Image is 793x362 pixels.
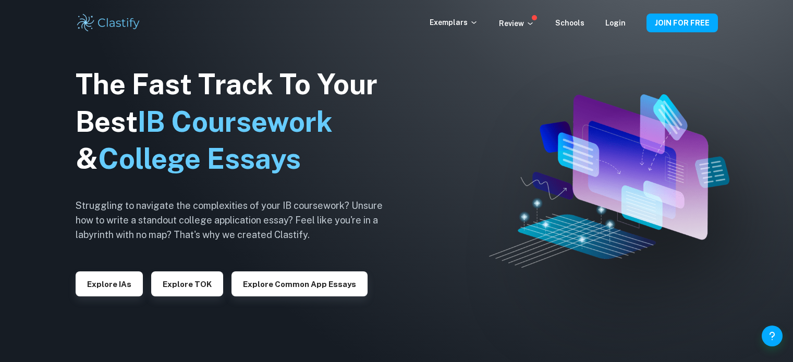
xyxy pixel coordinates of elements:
[151,279,223,289] a: Explore TOK
[489,94,729,268] img: Clastify hero
[231,279,368,289] a: Explore Common App essays
[762,326,783,346] button: Help and Feedback
[76,66,399,178] h1: The Fast Track To Your Best &
[646,14,718,32] button: JOIN FOR FREE
[76,271,143,296] button: Explore IAs
[138,105,333,138] span: IB Coursework
[151,271,223,296] button: Explore TOK
[555,19,584,27] a: Schools
[76,279,143,289] a: Explore IAs
[76,198,399,242] h6: Struggling to navigate the complexities of your IB coursework? Unsure how to write a standout col...
[76,13,142,33] img: Clastify logo
[231,271,368,296] button: Explore Common App essays
[499,18,534,29] p: Review
[98,142,301,175] span: College Essays
[430,17,478,28] p: Exemplars
[605,19,626,27] a: Login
